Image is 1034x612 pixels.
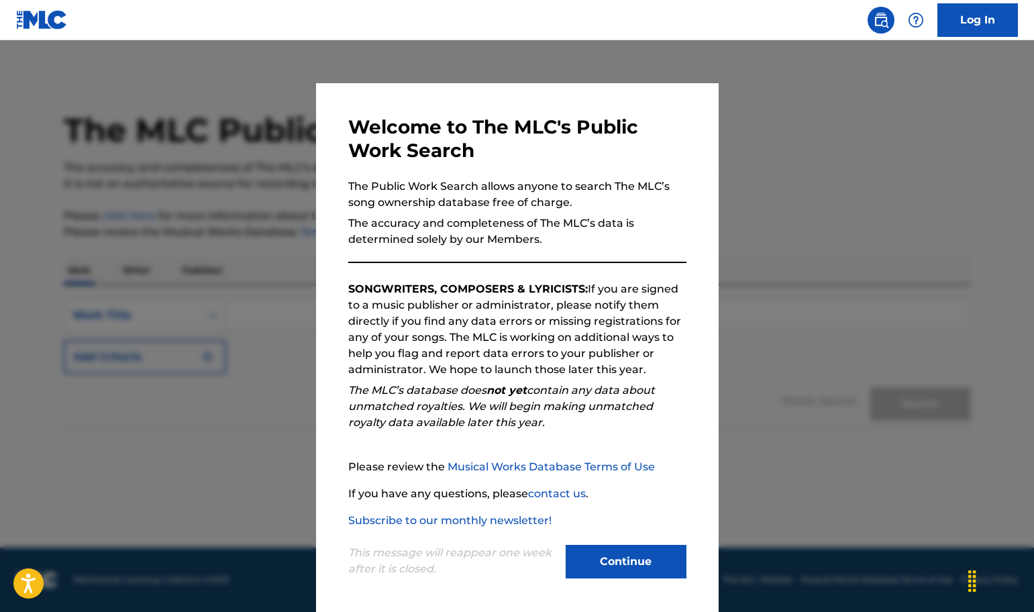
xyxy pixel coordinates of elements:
iframe: Chat Widget [967,548,1034,612]
div: Help [902,7,929,34]
p: If you have any questions, please . [348,486,686,502]
p: The Public Work Search allows anyone to search The MLC’s song ownership database free of charge. [348,178,686,211]
button: Continue [566,545,686,578]
strong: not yet [486,384,527,397]
img: help [908,12,924,28]
p: The accuracy and completeness of The MLC’s data is determined solely by our Members. [348,215,686,248]
div: Drag [962,561,983,601]
p: Please review the [348,459,686,475]
p: If you are signed to a music publisher or administrator, please notify them directly if you find ... [348,281,686,378]
strong: SONGWRITERS, COMPOSERS & LYRICISTS: [348,283,588,295]
p: This message will reappear one week after it is closed. [348,545,558,577]
img: MLC Logo [16,10,68,30]
a: Musical Works Database Terms of Use [448,460,655,473]
img: search [873,12,889,28]
a: contact us [528,487,586,500]
em: The MLC’s database does contain any data about unmatched royalties. We will begin making unmatche... [348,384,655,429]
a: Log In [937,3,1018,37]
h3: Welcome to The MLC's Public Work Search [348,115,686,162]
a: Public Search [868,7,894,34]
a: Subscribe to our monthly newsletter! [348,514,552,527]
